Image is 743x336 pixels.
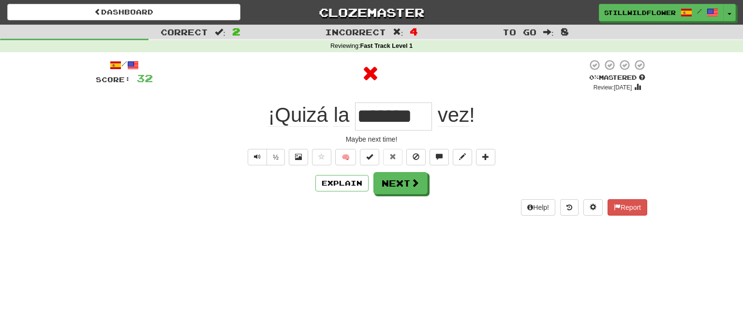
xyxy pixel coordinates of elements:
[393,28,403,36] span: :
[360,149,379,165] button: Set this sentence to 100% Mastered (alt+m)
[246,149,285,165] div: Text-to-speech controls
[289,149,308,165] button: Show image (alt+x)
[430,149,449,165] button: Discuss sentence (alt+u)
[248,149,267,165] button: Play sentence audio (ctl+space)
[543,28,554,36] span: :
[136,72,153,84] span: 32
[96,134,647,144] div: Maybe next time!
[383,149,402,165] button: Reset to 0% Mastered (alt+r)
[315,175,369,191] button: Explain
[438,103,469,127] span: vez
[587,73,647,82] div: Mastered
[334,103,350,127] span: la
[325,27,386,37] span: Incorrect
[589,73,599,81] span: 0 %
[560,199,579,216] button: Round history (alt+y)
[697,8,702,15] span: /
[521,199,555,216] button: Help!
[215,28,225,36] span: :
[561,26,569,37] span: 8
[267,149,285,165] button: ½
[453,149,472,165] button: Edit sentence (alt+d)
[335,149,356,165] button: 🧠
[96,59,153,71] div: /
[432,103,475,127] span: !
[373,172,428,194] button: Next
[608,199,647,216] button: Report
[255,4,488,21] a: Clozemaster
[312,149,331,165] button: Favorite sentence (alt+f)
[503,27,536,37] span: To go
[604,8,676,17] span: StillWildflower641
[268,103,328,127] span: ¡Quizá
[594,84,632,91] small: Review: [DATE]
[96,75,131,84] span: Score:
[599,4,724,21] a: StillWildflower641 /
[360,43,413,49] strong: Fast Track Level 1
[476,149,495,165] button: Add to collection (alt+a)
[232,26,240,37] span: 2
[7,4,240,20] a: Dashboard
[410,26,418,37] span: 4
[406,149,426,165] button: Ignore sentence (alt+i)
[161,27,208,37] span: Correct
